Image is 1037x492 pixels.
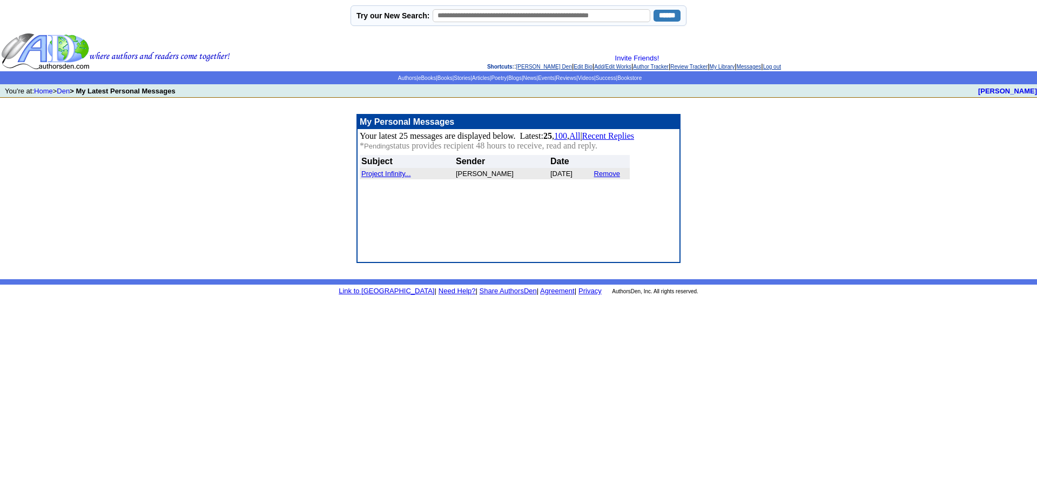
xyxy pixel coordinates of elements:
[434,287,436,295] font: |
[456,157,485,166] font: Sender
[454,75,470,81] a: Stories
[418,75,436,81] a: eBooks
[360,131,677,151] p: Your latest 25 messages are displayed below. Latest: , , |
[978,87,1037,95] a: [PERSON_NAME]
[516,64,572,70] a: [PERSON_NAME] Den
[550,157,569,166] font: Date
[70,87,175,95] b: > My Latest Personal Messages
[612,288,698,294] font: AuthorsDen, Inc. All rights reserved.
[543,131,552,140] b: 25
[594,64,631,70] a: Add/Edit Works
[523,75,537,81] a: News
[594,170,620,178] a: Remove
[339,287,434,295] a: Link to [GEOGRAPHIC_DATA]
[480,287,537,295] a: Share AuthorsDen
[537,287,538,295] font: |
[361,169,411,178] a: Project Infinity...
[569,131,580,140] a: All
[456,170,514,178] font: [PERSON_NAME]
[356,11,429,20] label: Try our New Search:
[556,75,576,81] a: Reviews
[617,75,642,81] a: Bookstore
[361,170,411,178] font: Project Infinity...
[439,287,476,295] a: Need Help?
[34,87,53,95] a: Home
[538,75,555,81] a: Events
[398,75,416,81] a: Authors
[390,141,597,150] font: status provides recipient 48 hours to receive, read and reply.
[538,287,576,295] font: |
[633,64,669,70] a: Author Tracker
[1,32,230,70] img: header_logo2.gif
[582,131,634,140] a: Recent Replies
[487,64,514,70] span: Shortcuts:
[508,75,522,81] a: Blogs
[578,287,602,295] a: Privacy
[615,54,659,62] a: Invite Friends!
[554,131,567,140] a: 100
[670,64,708,70] a: Review Tracker
[437,75,453,81] a: Books
[5,87,176,95] font: You're at: >
[364,142,390,150] font: Pending
[737,64,762,70] a: Messages
[361,157,393,166] font: Subject
[596,75,616,81] a: Success
[763,64,781,70] a: Log out
[472,75,490,81] a: Articles
[540,287,575,295] a: Agreement
[574,64,592,70] a: Edit Bio
[232,54,1036,70] div: : | | | | | | |
[57,87,70,95] a: Den
[475,287,477,295] font: |
[360,117,454,126] font: My Personal Messages
[710,64,735,70] a: My Library
[491,75,507,81] a: Poetry
[578,75,594,81] a: Videos
[550,170,573,178] font: [DATE]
